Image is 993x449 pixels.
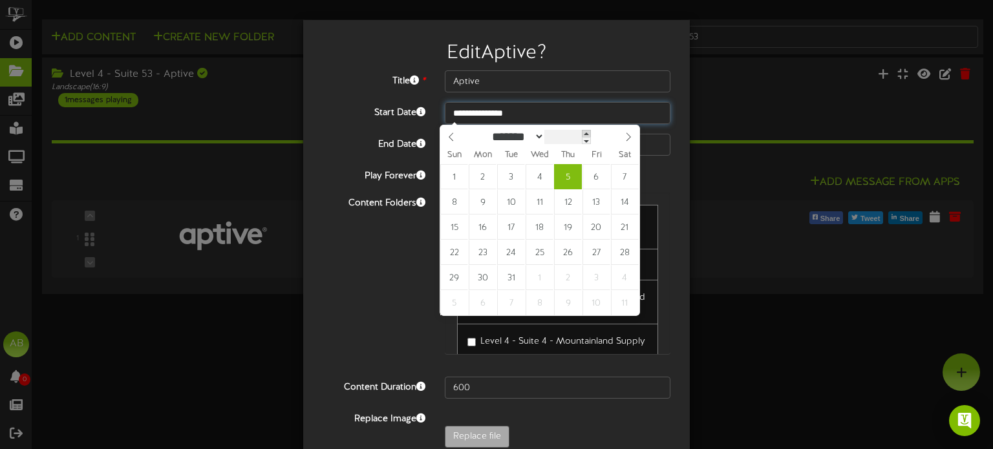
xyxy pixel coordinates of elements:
span: October 15, 2023 [440,214,468,240]
span: October 2, 2023 [469,164,496,189]
span: October 12, 2023 [554,189,582,214]
span: October 5, 2023 [554,164,582,189]
span: November 4, 2023 [611,265,639,290]
span: Thu [554,151,582,160]
span: November 2, 2023 [554,265,582,290]
span: October 31, 2023 [497,265,525,290]
span: Sun [440,151,469,160]
span: October 6, 2023 [582,164,610,189]
span: October 22, 2023 [440,240,468,265]
span: October 1, 2023 [440,164,468,189]
span: October 29, 2023 [440,265,468,290]
span: October 28, 2023 [611,240,639,265]
span: Tue [497,151,526,160]
div: Open Intercom Messenger [949,405,980,436]
span: October 9, 2023 [469,189,496,214]
span: October 17, 2023 [497,214,525,240]
span: Level 4 - Suite 4 - Mountainland Supply [480,337,645,346]
span: October 18, 2023 [526,214,553,240]
h2: Edit Aptive ? [323,43,670,64]
label: Content Folders [313,193,435,210]
span: November 8, 2023 [526,290,553,315]
input: Year [544,130,591,143]
input: Title [445,70,670,92]
span: October 25, 2023 [526,240,553,265]
span: November 5, 2023 [440,290,468,315]
span: October 27, 2023 [582,240,610,265]
label: Content Duration [313,377,435,394]
span: October 7, 2023 [611,164,639,189]
input: Level 4 - Suite 4 - Mountainland Supply [467,338,476,346]
span: November 1, 2023 [526,265,553,290]
span: October 19, 2023 [554,214,582,240]
label: End Date [313,134,435,151]
label: Start Date [313,102,435,120]
span: October 10, 2023 [497,189,525,214]
span: October 13, 2023 [582,189,610,214]
span: October 3, 2023 [497,164,525,189]
span: Wed [526,151,554,160]
span: Sat [611,151,639,160]
span: Mon [469,151,497,160]
span: October 21, 2023 [611,214,639,240]
span: October 30, 2023 [469,265,496,290]
span: November 7, 2023 [497,290,525,315]
label: Replace Image [313,408,435,426]
span: October 24, 2023 [497,240,525,265]
span: October 14, 2023 [611,189,639,214]
span: October 26, 2023 [554,240,582,265]
span: October 20, 2023 [582,214,610,240]
label: Title [313,70,435,88]
span: November 3, 2023 [582,265,610,290]
span: Fri [582,151,611,160]
span: October 11, 2023 [526,189,553,214]
span: October 8, 2023 [440,189,468,214]
span: November 9, 2023 [554,290,582,315]
span: November 11, 2023 [611,290,639,315]
span: October 16, 2023 [469,214,496,240]
span: November 10, 2023 [582,290,610,315]
span: October 4, 2023 [526,164,553,189]
span: November 6, 2023 [469,290,496,315]
input: 15 [445,377,670,399]
span: October 23, 2023 [469,240,496,265]
label: Play Forever [313,165,435,183]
